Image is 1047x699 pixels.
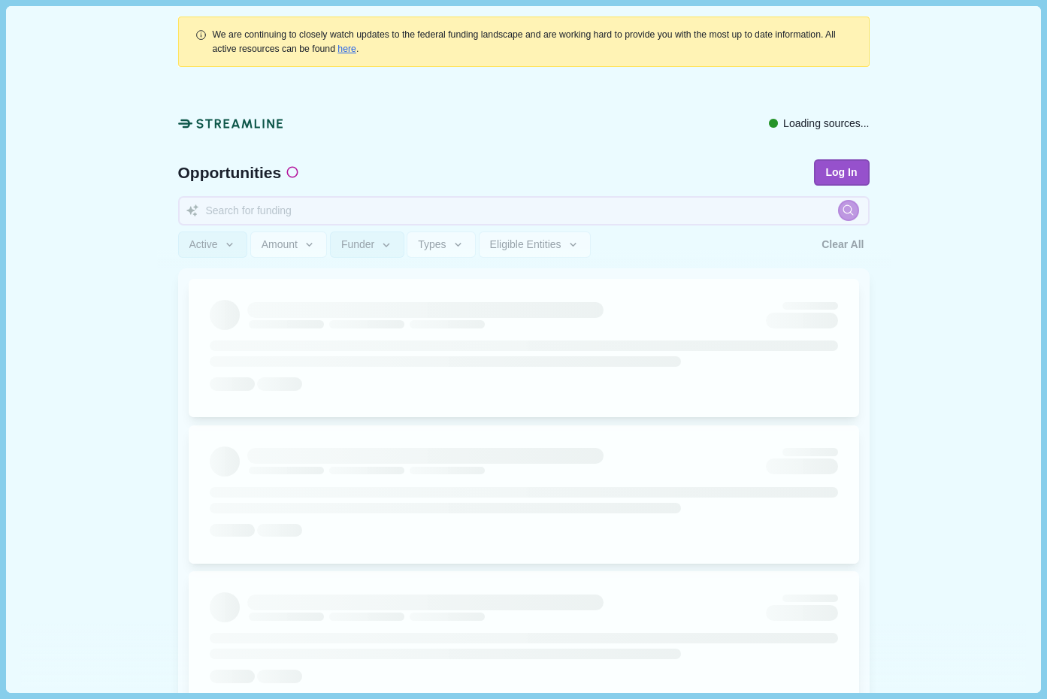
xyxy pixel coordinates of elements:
[250,231,328,258] button: Amount
[178,165,282,180] span: Opportunities
[178,196,870,225] input: Search for funding
[178,231,248,258] button: Active
[262,238,298,251] span: Amount
[337,44,356,54] a: here
[479,231,591,258] button: Eligible Entities
[189,238,218,251] span: Active
[407,231,476,258] button: Types
[814,159,870,186] button: Log In
[816,231,869,258] button: Clear All
[213,28,853,56] div: .
[213,29,836,53] span: We are continuing to closely watch updates to the federal funding landscape and are working hard ...
[330,231,404,258] button: Funder
[490,238,561,251] span: Eligible Entities
[418,238,446,251] span: Types
[783,116,869,132] span: Loading sources...
[341,238,374,251] span: Funder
